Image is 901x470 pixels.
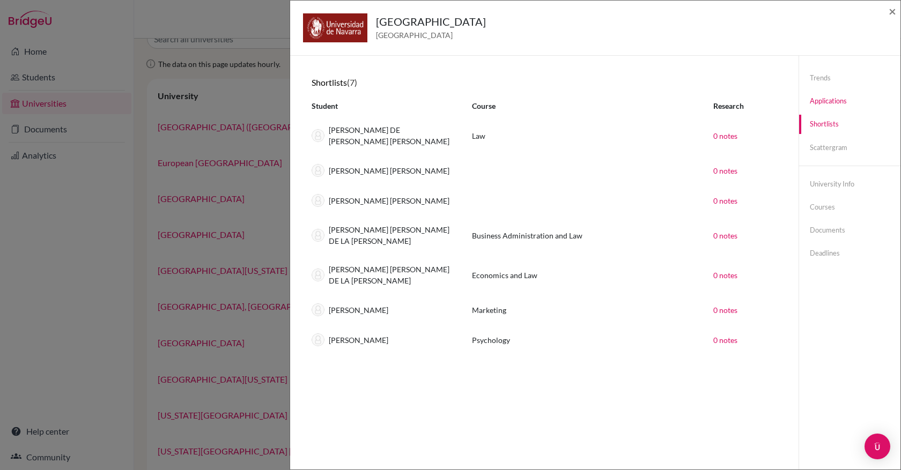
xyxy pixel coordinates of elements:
div: [PERSON_NAME] [304,333,464,346]
a: 0 notes [713,131,737,140]
a: Documents [799,221,900,240]
a: 0 notes [713,231,737,240]
img: thumb_default-9baad8e6c595f6d87dbccf3bc005204999cb094ff98a76d4c88bb8097aa52fd3.png [312,229,324,242]
a: Shortlists [799,115,900,133]
a: Courses [799,198,900,217]
div: [PERSON_NAME] DE [PERSON_NAME] [PERSON_NAME] [304,124,464,147]
img: thumb_default-9baad8e6c595f6d87dbccf3bc005204999cb094ff98a76d4c88bb8097aa52fd3.png [312,333,324,346]
div: Psychology [464,334,705,346]
a: 0 notes [713,305,737,315]
a: University info [799,175,900,193]
div: Open Intercom Messenger [865,434,890,459]
img: thumb_default-9baad8e6c595f6d87dbccf3bc005204999cb094ff98a76d4c88bb8097aa52fd3.png [312,303,324,316]
div: Law [464,130,705,141]
a: 0 notes [713,271,737,280]
div: [PERSON_NAME] [304,303,464,316]
div: Student [304,100,464,111]
a: Deadlines [799,244,900,263]
div: [PERSON_NAME] [PERSON_NAME] DE LA [PERSON_NAME] [304,264,464,286]
a: 0 notes [713,166,737,175]
div: Marketing [464,304,705,316]
span: × [889,3,896,19]
div: [PERSON_NAME] [PERSON_NAME] [304,164,464,177]
a: Scattergram [799,138,900,157]
div: Business Administration and Law [464,230,705,241]
span: (7) [347,77,357,87]
h6: Shortlists [312,77,777,87]
div: Economics and Law [464,270,705,281]
div: Course [464,100,705,111]
img: thumb_default-9baad8e6c595f6d87dbccf3bc005204999cb094ff98a76d4c88bb8097aa52fd3.png [312,129,324,142]
button: Close [889,5,896,18]
img: thumb_default-9baad8e6c595f6d87dbccf3bc005204999cb094ff98a76d4c88bb8097aa52fd3.png [312,164,324,177]
img: es_una_s61c6c8b.png [303,13,367,42]
a: Trends [799,69,900,87]
div: Research [705,100,786,111]
a: 0 notes [713,196,737,205]
span: [GEOGRAPHIC_DATA] [376,29,486,41]
a: Applications [799,92,900,110]
div: [PERSON_NAME] [PERSON_NAME] DE LA [PERSON_NAME] [304,224,464,247]
h5: [GEOGRAPHIC_DATA] [376,13,486,29]
a: 0 notes [713,335,737,345]
img: thumb_default-9baad8e6c595f6d87dbccf3bc005204999cb094ff98a76d4c88bb8097aa52fd3.png [312,268,324,281]
div: [PERSON_NAME] [PERSON_NAME] [304,194,464,207]
img: thumb_default-9baad8e6c595f6d87dbccf3bc005204999cb094ff98a76d4c88bb8097aa52fd3.png [312,194,324,207]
